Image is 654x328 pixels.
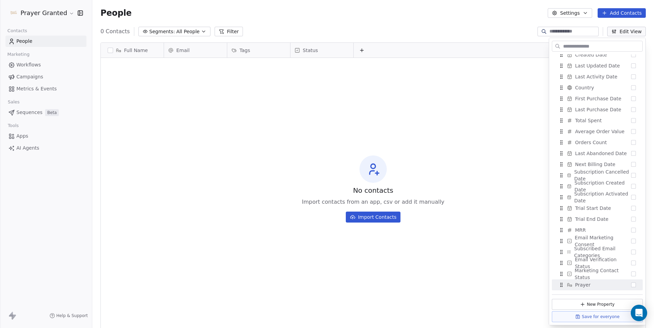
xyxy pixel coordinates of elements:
[124,47,148,54] span: Full Name
[552,170,643,181] div: Subscription Cancelled Date
[552,299,643,310] button: New Property
[5,71,86,83] a: Campaigns
[16,73,43,80] span: Campaigns
[149,28,175,35] span: Segments:
[227,43,290,58] div: Tags
[8,7,73,19] button: Prayer Granted
[552,247,643,257] div: Subscribed Email Categories
[548,8,592,18] button: Settings
[100,8,132,18] span: People
[574,190,631,204] span: Subscription Activated Date
[574,179,631,193] span: Subscription Created Date
[240,47,250,54] span: Tags
[353,186,393,195] span: No contacts
[101,43,164,58] div: Full Name
[575,234,631,248] span: Email Marketing Consent
[552,311,643,322] button: Save for everyone
[552,82,643,93] div: Country
[5,107,86,118] a: SequencesBeta
[552,257,643,268] div: Email Verification Status
[575,95,621,102] span: First Purchase Date
[552,93,643,104] div: First Purchase Date
[303,47,318,54] span: Status
[575,139,607,146] span: Orders Count
[5,142,86,154] a: AI Agents
[21,9,67,17] span: Prayer Granted
[552,148,643,159] div: Last Abandoned Date
[552,137,643,148] div: Orders Count
[5,121,22,131] span: Tools
[290,43,353,58] div: Status
[16,109,42,116] span: Sequences
[552,225,643,236] div: MRR
[575,117,602,124] span: Total Spent
[575,267,631,281] span: Marketing Contact Status
[50,313,88,318] a: Help & Support
[598,8,646,18] button: Add Contacts
[5,130,86,142] a: Apps
[552,49,643,60] div: Created Date
[552,279,643,290] div: Prayer
[4,49,32,60] span: Marketing
[5,97,23,107] span: Sales
[575,51,607,58] span: Created Date
[5,59,86,71] a: Workflows
[552,203,643,214] div: Trial Start Date
[575,216,609,223] span: Trial End Date
[100,27,130,36] span: 0 Contacts
[575,128,625,135] span: Average Order Value
[346,209,401,223] a: Import Contacts
[45,109,59,116] span: Beta
[5,83,86,94] a: Metrics & Events
[176,28,200,35] span: All People
[575,281,590,288] span: Prayer
[101,58,164,315] div: grid
[552,159,643,170] div: Next Billing Date
[575,73,617,80] span: Last Activity Date
[607,27,646,36] button: Edit View
[575,161,615,168] span: Next Billing Date
[575,106,621,113] span: Last Purchase Date
[302,198,444,206] span: Import contacts from an app, csv or add it manually
[215,27,243,36] button: Filter
[575,256,631,270] span: Email Verification Status
[164,43,227,58] div: Email
[552,126,643,137] div: Average Order Value
[552,104,643,115] div: Last Purchase Date
[575,205,611,212] span: Trial Start Date
[552,236,643,247] div: Email Marketing Consent
[164,58,646,315] div: grid
[16,133,28,140] span: Apps
[346,212,401,223] button: Import Contacts
[10,9,18,17] img: FB-Logo.png
[5,36,86,47] a: People
[552,192,643,203] div: Subscription Activated Date
[552,181,643,192] div: Subscription Created Date
[575,227,586,234] span: MRR
[16,85,57,92] span: Metrics & Events
[575,62,620,69] span: Last Updated Date
[176,47,190,54] span: Email
[575,150,627,157] span: Last Abandoned Date
[16,144,39,152] span: AI Agents
[16,61,41,68] span: Workflows
[574,245,631,259] span: Subscribed Email Categories
[575,84,594,91] span: Country
[631,305,647,321] div: Open Intercom Messenger
[16,38,32,45] span: People
[552,115,643,126] div: Total Spent
[552,268,643,279] div: Marketing Contact Status
[552,214,643,225] div: Trial End Date
[552,60,643,71] div: Last Updated Date
[56,313,88,318] span: Help & Support
[574,168,631,182] span: Subscription Cancelled Date
[4,26,30,36] span: Contacts
[552,71,643,82] div: Last Activity Date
